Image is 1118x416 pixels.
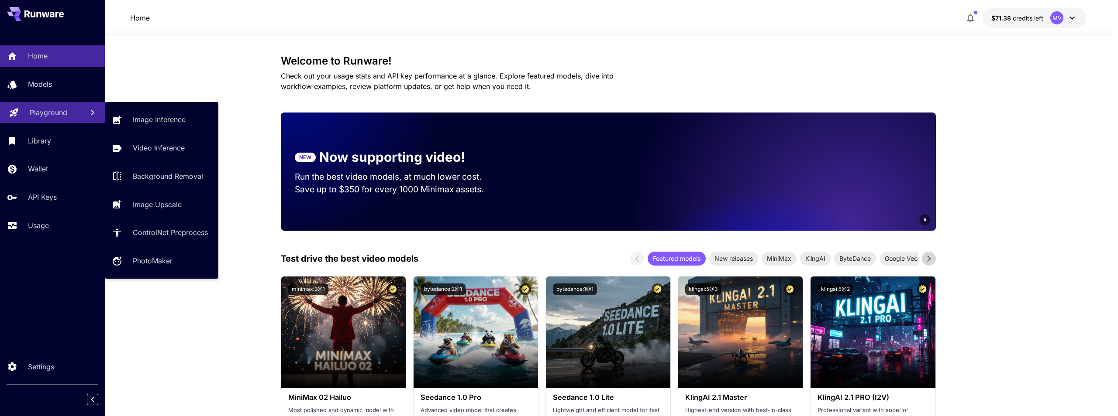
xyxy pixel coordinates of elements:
[133,114,186,125] p: Image Inference
[811,276,935,388] img: alt
[387,283,399,295] button: Certified Model – Vetted for best performance and includes a commercial license.
[28,164,48,174] p: Wallet
[762,254,797,263] span: MiniMax
[105,137,218,159] a: Video Inference
[288,393,399,402] h3: MiniMax 02 Hailuo
[133,199,182,210] p: Image Upscale
[784,283,796,295] button: Certified Model – Vetted for best performance and includes a commercial license.
[991,14,1043,23] div: $71.37859
[648,254,706,263] span: Featured models
[93,392,105,407] div: Collapse sidebar
[880,254,923,263] span: Google Veo
[133,227,208,238] p: ControlNet Preprocess
[519,283,531,295] button: Certified Model – Vetted for best performance and includes a commercial license.
[421,283,466,295] button: bytedance:2@1
[319,147,465,167] p: Now supporting video!
[553,393,663,402] h3: Seedance 1.0 Lite
[800,254,831,263] span: KlingAI
[421,393,531,402] h3: Seedance 1.0 Pro
[105,166,218,187] a: Background Removal
[983,8,1086,28] button: $71.37859
[546,276,670,388] img: alt
[281,252,418,265] p: Test drive the best video models
[28,79,52,89] p: Models
[281,72,614,91] span: Check out your usage stats and API key performance at a glance. Explore featured models, dive int...
[105,250,218,272] a: PhotoMaker
[924,216,926,223] span: 6
[991,14,1013,22] span: $71.38
[28,361,54,372] p: Settings
[709,254,758,263] span: New releases
[1013,14,1043,22] span: credits left
[28,220,49,231] p: Usage
[685,393,796,402] h3: KlingAI 2.1 Master
[288,283,328,295] button: minimax:3@1
[281,276,406,388] img: alt
[28,51,48,61] p: Home
[818,393,928,402] h3: KlingAI 2.1 PRO (I2V)
[818,283,853,295] button: klingai:5@2
[281,55,936,67] h3: Welcome to Runware!
[30,107,67,118] p: Playground
[652,283,663,295] button: Certified Model – Vetted for best performance and includes a commercial license.
[1050,11,1063,24] div: MV
[834,254,876,263] span: ByteDance
[133,171,203,181] p: Background Removal
[130,13,150,23] p: Home
[105,194,218,215] a: Image Upscale
[553,283,597,295] button: bytedance:1@1
[133,256,173,266] p: PhotoMaker
[299,153,311,161] p: NEW
[678,276,803,388] img: alt
[130,13,150,23] nav: breadcrumb
[133,143,185,153] p: Video Inference
[105,222,218,243] a: ControlNet Preprocess
[87,394,98,405] button: Collapse sidebar
[28,136,51,146] p: Library
[685,283,721,295] button: klingai:5@3
[414,276,538,388] img: alt
[295,170,498,183] p: Run the best video models, at much lower cost.
[105,109,218,130] a: Image Inference
[295,183,498,196] p: Save up to $350 for every 1000 Minimax assets.
[917,283,928,295] button: Certified Model – Vetted for best performance and includes a commercial license.
[28,192,57,202] p: API Keys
